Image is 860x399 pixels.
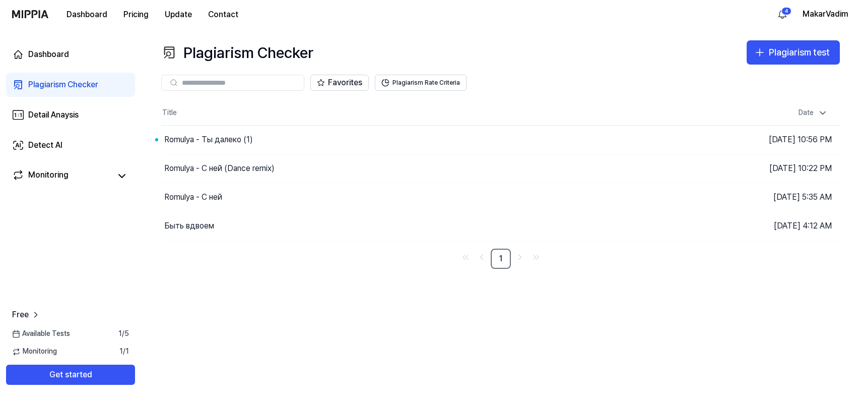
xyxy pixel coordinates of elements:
[28,48,69,61] div: Dashboard
[119,347,129,357] span: 1 / 1
[12,309,41,321] a: Free
[12,347,57,357] span: Monitoring
[670,183,840,211] td: [DATE] 5:35 AM
[28,109,79,121] div: Detail Anaysis
[491,249,511,269] a: 1
[513,250,527,264] a: Go to next page
[161,101,670,125] th: Title
[670,125,840,154] td: [DATE] 10:56 PM
[12,309,29,321] span: Free
[157,5,200,25] button: Update
[164,134,253,146] div: Romulya - Ты далеко (1)
[670,154,840,183] td: [DATE] 10:22 PM
[28,139,62,151] div: Detect AI
[115,5,157,25] button: Pricing
[118,329,129,339] span: 1 / 5
[12,10,48,18] img: logo
[28,169,69,183] div: Monitoring
[161,40,313,65] div: Plagiarism Checker
[670,211,840,240] td: [DATE] 4:12 AM
[769,45,830,60] div: Plagiarism test
[6,42,135,67] a: Dashboard
[6,133,135,157] a: Detect AI
[164,162,275,175] div: Romulya - С ней (Dance remix)
[157,1,200,28] a: Update
[475,250,489,264] a: Go to previous page
[161,249,840,269] nav: pagination
[200,5,246,25] button: Contact
[164,220,214,232] div: Быть вдвоем
[375,75,467,91] button: Plagiarism Rate Criteria
[803,8,848,20] button: MakarVadim
[12,329,70,339] span: Available Tests
[747,40,840,65] button: Plagiarism test
[781,7,791,15] div: 4
[28,79,98,91] div: Plagiarism Checker
[164,191,222,203] div: Romulya - С ней
[795,105,832,121] div: Date
[776,8,788,20] img: 알림
[6,365,135,385] button: Get started
[6,73,135,97] a: Plagiarism Checker
[458,250,473,264] a: Go to first page
[529,250,543,264] a: Go to last page
[12,169,111,183] a: Monitoring
[310,75,369,91] button: Favorites
[58,5,115,25] button: Dashboard
[6,103,135,127] a: Detail Anaysis
[774,6,790,22] button: 알림4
